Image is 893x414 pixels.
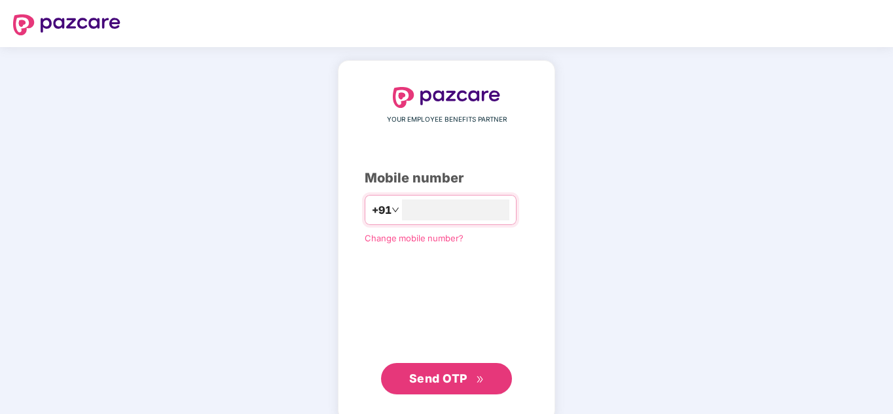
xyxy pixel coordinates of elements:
button: Send OTPdouble-right [381,363,512,394]
img: logo [393,87,500,108]
span: YOUR EMPLOYEE BENEFITS PARTNER [387,114,507,125]
div: Mobile number [365,168,528,188]
img: logo [13,14,120,35]
a: Change mobile number? [365,233,464,243]
span: +91 [372,202,392,218]
span: Send OTP [409,371,467,385]
span: double-right [476,375,484,384]
span: down [392,206,399,214]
